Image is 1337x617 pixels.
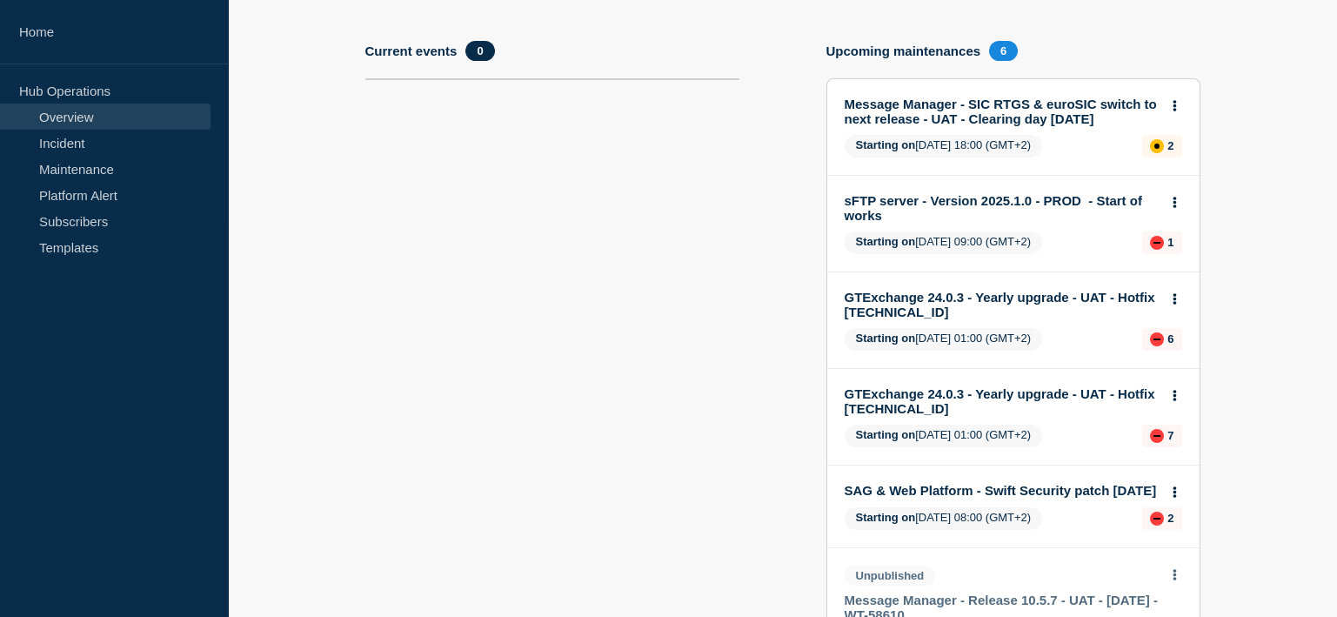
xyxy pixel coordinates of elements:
h4: Upcoming maintenances [826,44,981,58]
a: sFTP server - Version 2025.1.0 - PROD - Start of works [845,193,1159,223]
div: down [1150,429,1164,443]
a: SAG & Web Platform - Swift Security patch [DATE] [845,483,1159,498]
span: Starting on [856,332,916,345]
p: 7 [1167,429,1173,442]
span: [DATE] 01:00 (GMT+2) [845,425,1043,447]
a: Message Manager - SIC RTGS & euroSIC switch to next release - UAT - Clearing day [DATE] [845,97,1159,126]
div: down [1150,236,1164,250]
p: 6 [1167,332,1173,345]
span: [DATE] 09:00 (GMT+2) [845,231,1043,254]
span: Starting on [856,428,916,441]
p: 2 [1167,139,1173,152]
div: affected [1150,139,1164,153]
span: Starting on [856,138,916,151]
span: Starting on [856,511,916,524]
div: down [1150,332,1164,346]
p: 2 [1167,512,1173,525]
span: Unpublished [845,566,936,586]
h4: Current events [365,44,458,58]
span: [DATE] 01:00 (GMT+2) [845,328,1043,351]
span: Starting on [856,235,916,248]
span: 0 [465,41,494,61]
span: [DATE] 18:00 (GMT+2) [845,135,1043,158]
span: 6 [989,41,1018,61]
a: GTExchange 24.0.3 - Yearly upgrade - UAT - Hotfix [TECHNICAL_ID] [845,386,1159,416]
div: down [1150,512,1164,526]
span: [DATE] 08:00 (GMT+2) [845,507,1043,530]
a: GTExchange 24.0.3 - Yearly upgrade - UAT - Hotfix [TECHNICAL_ID] [845,290,1159,319]
p: 1 [1167,236,1173,249]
